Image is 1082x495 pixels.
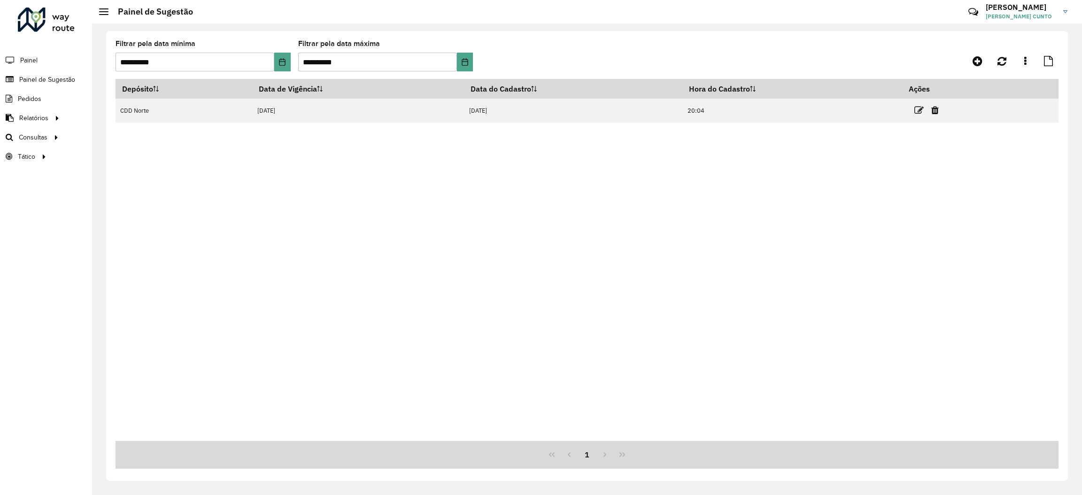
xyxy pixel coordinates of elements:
h2: Painel de Sugestão [108,7,193,17]
th: Ações [902,79,958,99]
td: CDD Norte [116,99,252,123]
span: Relatórios [19,113,48,123]
span: Consultas [19,132,47,142]
td: [DATE] [464,99,682,123]
span: Painel [20,55,38,65]
span: Pedidos [18,94,41,104]
label: Filtrar pela data mínima [116,38,195,49]
button: Choose Date [457,53,473,71]
td: [DATE] [252,99,464,123]
th: Data de Vigência [252,79,464,99]
span: Tático [18,152,35,162]
th: Depósito [116,79,252,99]
span: [PERSON_NAME] CUNTO [986,12,1056,21]
h3: [PERSON_NAME] [986,3,1056,12]
a: Excluir [931,104,939,116]
button: 1 [578,446,596,464]
td: 20:04 [682,99,902,123]
a: Contato Rápido [963,2,983,22]
a: Editar [914,104,924,116]
th: Data do Cadastro [464,79,682,99]
th: Hora do Cadastro [682,79,902,99]
button: Choose Date [274,53,290,71]
label: Filtrar pela data máxima [298,38,380,49]
span: Painel de Sugestão [19,75,75,85]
